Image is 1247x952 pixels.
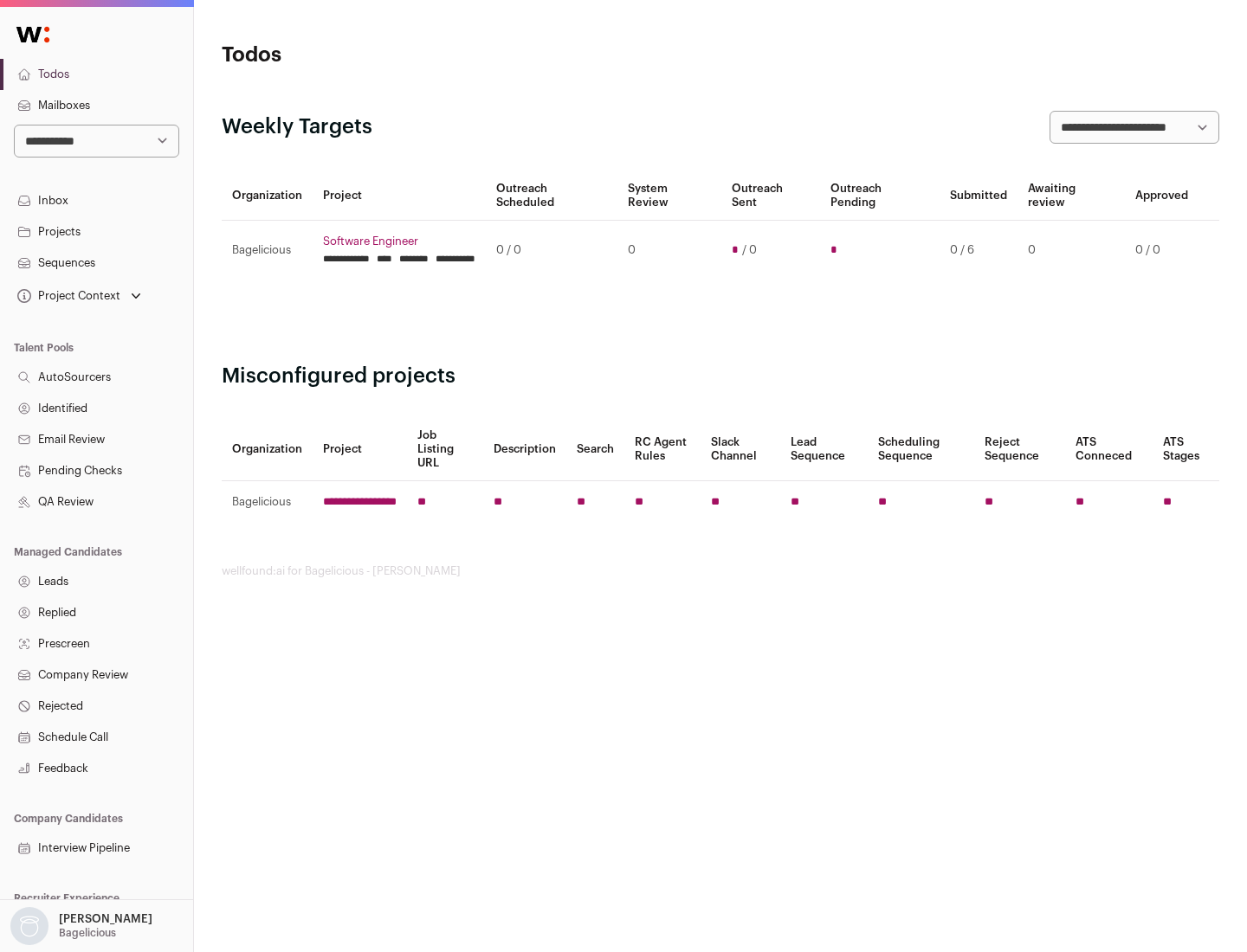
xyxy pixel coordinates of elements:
th: Lead Sequence [780,418,868,481]
p: [PERSON_NAME] [59,912,152,926]
td: Bagelicious [222,221,313,280]
th: RC Agent Rules [624,418,700,481]
th: Slack Channel [701,418,780,481]
td: 0 / 0 [486,221,617,280]
th: Organization [222,171,313,221]
h1: Todos [222,42,554,69]
th: Outreach Pending [820,171,939,221]
div: Project Context [14,289,120,303]
th: Submitted [940,171,1018,221]
img: Wellfound [7,17,59,52]
th: ATS Conneced [1065,418,1152,481]
th: ATS Stages [1153,418,1219,481]
button: Open dropdown [7,907,156,945]
td: 0 [617,221,720,280]
th: Job Listing URL [407,418,483,481]
th: System Review [617,171,720,221]
td: 0 / 6 [940,221,1018,280]
th: Outreach Scheduled [486,171,617,221]
th: Reject Sequence [974,418,1066,481]
th: Project [313,171,486,221]
h2: Misconfigured projects [222,363,1219,390]
td: Bagelicious [222,481,313,524]
th: Outreach Sent [721,171,821,221]
p: Bagelicious [59,926,116,940]
button: Open dropdown [14,284,145,308]
img: nopic.png [10,907,48,945]
span: / 0 [742,243,757,257]
th: Project [313,418,407,481]
th: Description [483,418,566,481]
th: Approved [1125,171,1199,221]
th: Awaiting review [1018,171,1125,221]
th: Organization [222,418,313,481]
th: Search [566,418,624,481]
td: 0 / 0 [1125,221,1199,280]
td: 0 [1018,221,1125,280]
h2: Weekly Targets [222,113,372,141]
footer: wellfound:ai for Bagelicious - [PERSON_NAME] [222,564,1219,578]
a: Software Engineer [323,235,475,248]
th: Scheduling Sequence [868,418,974,481]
